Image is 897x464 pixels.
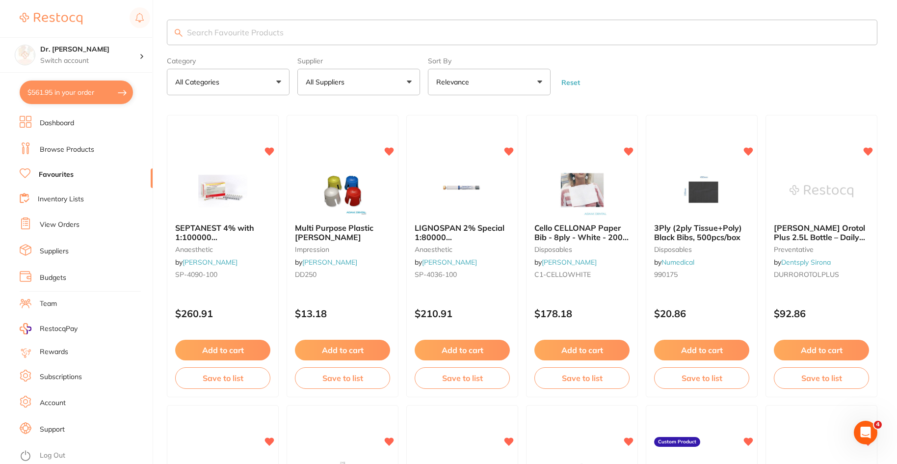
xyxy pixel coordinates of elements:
[436,77,473,87] p: Relevance
[774,308,869,319] p: $92.86
[175,223,265,260] span: SEPTANEST 4% with 1:100000 [MEDICAL_DATA] 2.2ml 2xBox 50 GOLD
[654,437,700,447] label: Custom Product
[661,258,694,267] a: Numedical
[40,398,66,408] a: Account
[40,347,68,357] a: Rewards
[534,223,630,242] b: Cello CELLONAP Paper Bib - 8ply - White - 200 x 280mm, 1000-Pack
[534,223,629,251] span: Cello CELLONAP Paper Bib - 8ply - White - 200 x 280mm, 1000-Pack
[167,20,877,45] input: Search Favourite Products
[297,57,420,65] label: Supplier
[415,270,457,279] span: SP-4036-100
[654,246,749,253] small: disposables
[295,258,357,267] span: by
[534,270,591,279] span: C1-CELLOWHITE
[40,299,57,309] a: Team
[183,258,237,267] a: [PERSON_NAME]
[39,170,74,180] a: Favourites
[550,166,614,216] img: Cello CELLONAP Paper Bib - 8ply - White - 200 x 280mm, 1000-Pack
[40,372,82,382] a: Subscriptions
[20,7,82,30] a: Restocq Logo
[415,258,477,267] span: by
[175,246,270,253] small: anaesthetic
[297,69,420,95] button: All Suppliers
[534,246,630,253] small: disposables
[175,223,270,242] b: SEPTANEST 4% with 1:100000 adrenalin 2.2ml 2xBox 50 GOLD
[654,308,749,319] p: $20.86
[40,56,139,66] p: Switch account
[20,448,150,464] button: Log Out
[854,421,877,444] iframe: Intercom live chat
[38,194,84,204] a: Inventory Lists
[415,367,510,389] button: Save to list
[534,258,597,267] span: by
[874,421,882,429] span: 4
[295,246,390,253] small: impression
[430,166,494,216] img: LIGNOSPAN 2% Special 1:80000 adrenalin 2.2ml 2xBox 50 Blue
[428,69,551,95] button: Relevance
[654,340,749,360] button: Add to cart
[774,246,869,253] small: preventative
[422,258,477,267] a: [PERSON_NAME]
[774,367,869,389] button: Save to list
[40,273,66,283] a: Budgets
[654,223,742,242] span: 3Ply (2ply Tissue+Poly) Black Bibs, 500pcs/box
[175,270,217,279] span: SP-4090-100
[654,270,678,279] span: 990175
[654,223,749,242] b: 3Ply (2ply Tissue+Poly) Black Bibs, 500pcs/box
[175,367,270,389] button: Save to list
[20,323,31,334] img: RestocqPay
[542,258,597,267] a: [PERSON_NAME]
[20,81,133,104] button: $561.95 in your order
[781,258,831,267] a: Dentsply Sirona
[40,425,65,435] a: Support
[415,308,510,319] p: $210.91
[15,45,35,65] img: Dr. Kim Carr
[306,77,348,87] p: All Suppliers
[175,77,223,87] p: All Categories
[295,340,390,360] button: Add to cart
[302,258,357,267] a: [PERSON_NAME]
[415,223,510,242] b: LIGNOSPAN 2% Special 1:80000 adrenalin 2.2ml 2xBox 50 Blue
[40,118,74,128] a: Dashboard
[167,57,290,65] label: Category
[191,166,255,216] img: SEPTANEST 4% with 1:100000 adrenalin 2.2ml 2xBox 50 GOLD
[415,246,510,253] small: anaesthetic
[790,166,853,216] img: Durr Orotol Plus 2.5L Bottle – Daily Suction Cleaner
[774,223,865,251] span: [PERSON_NAME] Orotol Plus 2.5L Bottle – Daily Suction Cleaner
[295,223,390,242] b: Multi Purpose Plastic Dappen
[40,246,69,256] a: Suppliers
[175,258,237,267] span: by
[774,340,869,360] button: Add to cart
[295,308,390,319] p: $13.18
[167,69,290,95] button: All Categories
[295,223,373,242] span: Multi Purpose Plastic [PERSON_NAME]
[415,223,504,260] span: LIGNOSPAN 2% Special 1:80000 [MEDICAL_DATA] 2.2ml 2xBox 50 Blue
[670,166,734,216] img: 3Ply (2ply Tissue+Poly) Black Bibs, 500pcs/box
[311,166,374,216] img: Multi Purpose Plastic Dappen
[534,308,630,319] p: $178.18
[428,57,551,65] label: Sort By
[774,223,869,242] b: Durr Orotol Plus 2.5L Bottle – Daily Suction Cleaner
[175,308,270,319] p: $260.91
[40,451,65,461] a: Log Out
[295,270,317,279] span: DD250
[295,367,390,389] button: Save to list
[175,340,270,360] button: Add to cart
[20,13,82,25] img: Restocq Logo
[534,340,630,360] button: Add to cart
[774,258,831,267] span: by
[20,323,78,334] a: RestocqPay
[558,78,583,87] button: Reset
[40,45,139,55] h4: Dr. Kim Carr
[654,258,694,267] span: by
[534,367,630,389] button: Save to list
[415,340,510,360] button: Add to cart
[774,270,839,279] span: DURROROTOLPLUS
[40,324,78,334] span: RestocqPay
[40,145,94,155] a: Browse Products
[40,220,79,230] a: View Orders
[654,367,749,389] button: Save to list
